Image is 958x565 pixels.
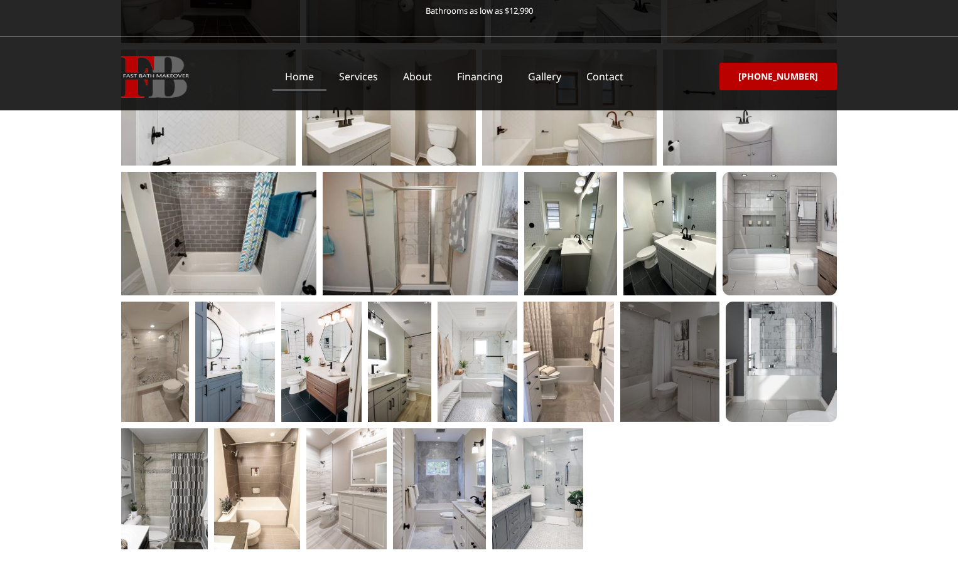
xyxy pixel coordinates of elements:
[326,62,390,91] a: Services
[738,72,818,81] span: [PHONE_NUMBER]
[121,56,189,98] img: Fast Bath Makeover icon
[515,62,574,91] a: Gallery
[574,62,636,91] a: Contact
[719,63,837,90] a: [PHONE_NUMBER]
[390,62,444,91] a: About
[444,62,515,91] a: Financing
[272,62,326,91] a: Home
